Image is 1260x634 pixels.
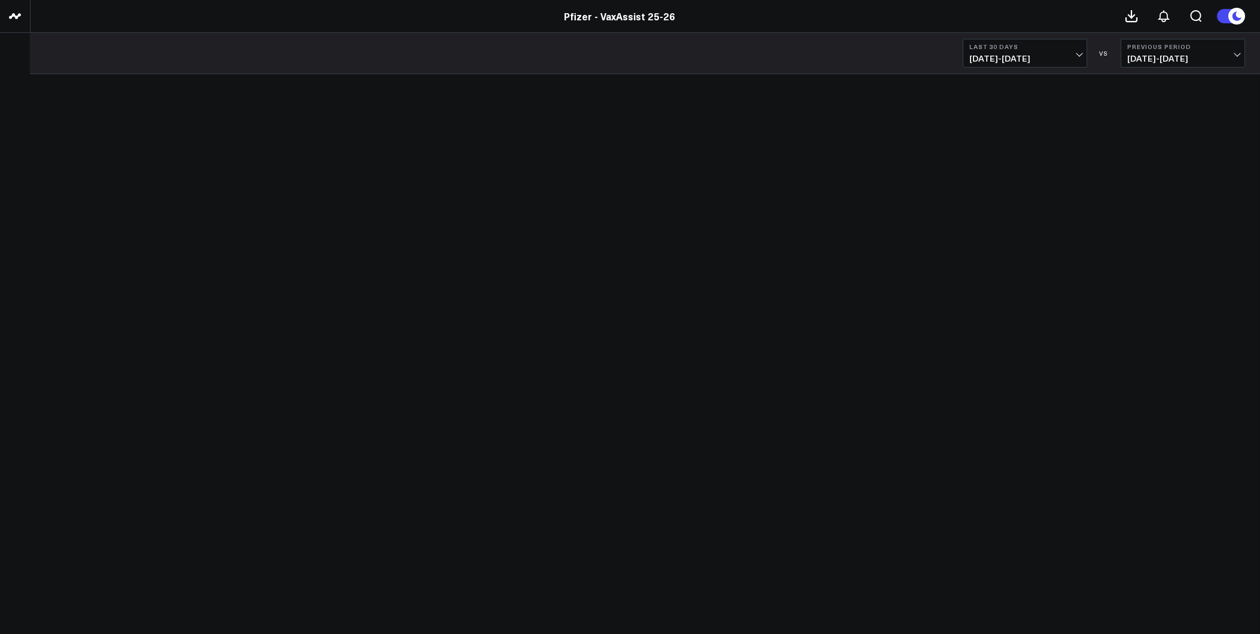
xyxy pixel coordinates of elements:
[1127,54,1238,63] span: [DATE] - [DATE]
[969,54,1081,63] span: [DATE] - [DATE]
[564,10,675,23] a: Pfizer - VaxAssist 25-26
[1093,50,1115,57] div: VS
[1127,43,1238,50] b: Previous Period
[1121,39,1245,68] button: Previous Period[DATE]-[DATE]
[969,43,1081,50] b: Last 30 Days
[963,39,1087,68] button: Last 30 Days[DATE]-[DATE]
